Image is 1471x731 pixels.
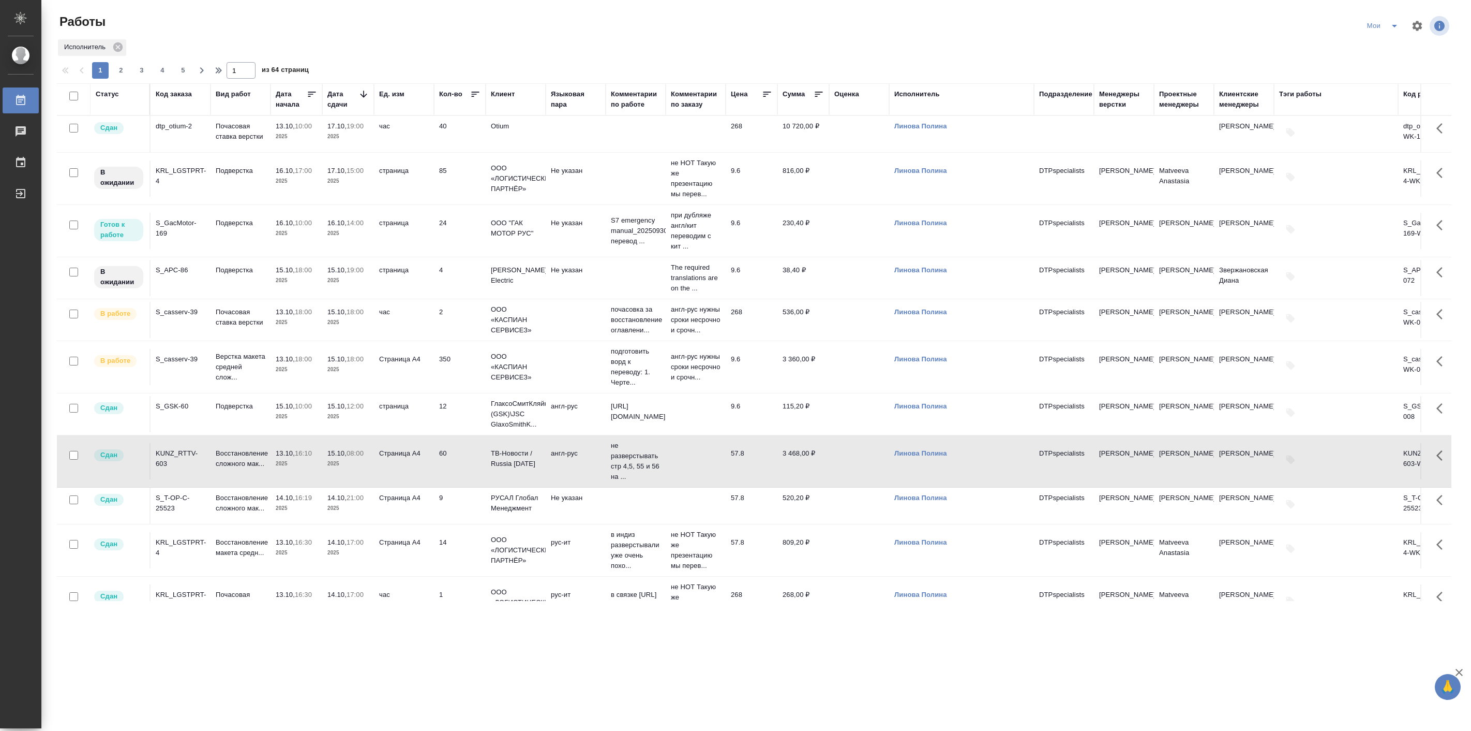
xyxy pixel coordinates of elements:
td: [PERSON_NAME] [1214,349,1274,385]
button: 5 [175,62,191,79]
td: DTPspecialists [1034,584,1094,621]
span: 🙏 [1439,676,1457,698]
p: Подверстка [216,265,265,275]
div: Тэги работы [1279,89,1322,99]
p: ТВ-Новости / Russia [DATE] [491,448,541,469]
td: 230,40 ₽ [777,213,829,249]
button: Здесь прячутся важные кнопки [1430,116,1455,141]
td: S_casserv-39-WK-012 [1398,349,1458,385]
td: страница [374,396,434,432]
div: S_casserv-39 [156,354,205,364]
p: 2025 [327,548,369,558]
td: DTPspecialists [1034,396,1094,432]
p: [PERSON_NAME] [1099,307,1149,317]
button: Здесь прячутся важные кнопки [1430,532,1455,557]
p: 18:00 [295,266,312,274]
div: split button [1363,18,1405,34]
td: англ-рус [546,396,606,432]
span: 5 [175,65,191,76]
p: почасовка за восстановление оглавлени... [611,304,661,335]
div: Менеджер проверил работу исполнителя, передает ее на следующий этап [93,537,144,551]
td: KUNZ_RTTV-603-WK-015 [1398,443,1458,479]
p: 14.10, [327,494,347,502]
div: Оценка [834,89,859,99]
p: 13.10, [276,538,295,546]
button: Добавить тэги [1279,307,1302,330]
button: 3 [133,62,150,79]
p: 16:10 [295,449,312,457]
p: 18:00 [295,355,312,363]
div: Менеджер проверил работу исполнителя, передает ее на следующий этап [93,448,144,462]
td: DTPspecialists [1034,160,1094,197]
p: 2025 [276,176,317,186]
p: 2025 [327,176,369,186]
div: Код работы [1403,89,1443,99]
td: DTPspecialists [1034,488,1094,524]
td: 10 720,00 ₽ [777,116,829,152]
p: Готов к работе [100,220,137,240]
td: 268 [726,302,777,338]
td: KRL_LGSTPRT-4-WK-016 [1398,532,1458,568]
p: 15:00 [347,167,364,174]
td: 520,20 ₽ [777,488,829,524]
td: S_APC-86-WK-072 [1398,260,1458,296]
span: 4 [154,65,171,76]
div: S_T-OP-C-25523 [156,493,205,514]
p: 17:00 [347,538,364,546]
p: 16.10, [327,219,347,227]
div: dtp_otium-2 [156,121,205,131]
p: Оtium [491,121,541,131]
div: Статус [96,89,119,99]
p: подготовить ворд к переводу: 1. Черте... [611,346,661,388]
div: S_GacMotor-169 [156,218,205,239]
td: Страница А4 [374,488,434,524]
p: Почасовая ставка верстки [216,307,265,328]
p: [PERSON_NAME] [1099,354,1149,364]
button: 2 [113,62,129,79]
p: 2025 [276,548,317,558]
td: 24 [434,213,486,249]
p: 15.10, [327,355,347,363]
a: Линова Полина [894,355,947,363]
p: 16.10, [276,167,295,174]
p: Почасовая ставка верстки [216,121,265,142]
p: 13.10, [276,355,295,363]
p: ООО "ГАК МОТОР РУС" [491,218,541,239]
div: Исполнитель [894,89,940,99]
p: ООО «ЛОГИСТИЧЕСКИЙ ПАРТНЁР» [491,535,541,566]
td: 115,20 ₽ [777,396,829,432]
button: Добавить тэги [1279,590,1302,612]
td: страница [374,213,434,249]
p: 10:00 [295,219,312,227]
p: Подверстка [216,401,265,412]
div: Менеджер проверил работу исполнителя, передает ее на следующий этап [93,493,144,507]
div: Сумма [783,89,805,99]
p: Почасовая ставка верстки [216,590,265,610]
td: 57.8 [726,532,777,568]
span: Посмотреть информацию [1430,16,1451,36]
td: Страница А4 [374,532,434,568]
p: 2025 [327,317,369,328]
td: [PERSON_NAME] [1154,443,1214,479]
p: 12:00 [347,402,364,410]
td: 9.6 [726,160,777,197]
button: Добавить тэги [1279,121,1302,144]
p: 2025 [327,412,369,422]
p: ООО «ЛОГИСТИЧЕСКИЙ ПАРТНЁР» [491,587,541,618]
td: 3 360,00 ₽ [777,349,829,385]
div: Исполнитель выполняет работу [93,307,144,321]
p: Восстановление сложного мак... [216,493,265,514]
td: [PERSON_NAME] [1154,349,1214,385]
p: при дубляже англ/кит переводим с кит ... [671,210,721,252]
p: англ-рус нужны сроки несрочно и срочн... [671,352,721,383]
td: DTPspecialists [1034,532,1094,568]
button: Добавить тэги [1279,537,1302,560]
div: S_casserv-39 [156,307,205,317]
p: не НОТ Такую же презентацию мы перев... [671,582,721,623]
p: 15.10, [327,308,347,316]
td: [PERSON_NAME] [1214,532,1274,568]
td: страница [374,260,434,296]
p: 14.10, [327,538,347,546]
p: 2025 [327,503,369,514]
a: Линова Полина [894,167,947,174]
